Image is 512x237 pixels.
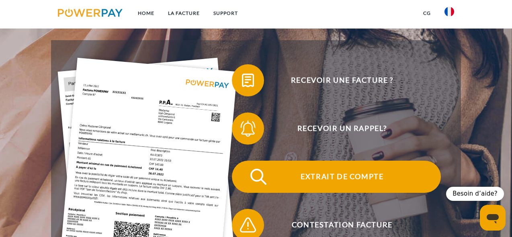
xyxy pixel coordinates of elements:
button: Extrait de compte [232,161,441,193]
a: Home [131,6,161,20]
img: qb_warning.svg [238,215,258,235]
img: qb_bell.svg [238,118,258,139]
iframe: Bouton de lancement de la fenêtre de messagerie, conversation en cours [480,205,506,231]
span: Recevoir un rappel? [244,112,440,145]
span: Extrait de compte [244,161,440,193]
div: Besoin d’aide? [446,187,504,201]
img: fr [444,7,454,16]
a: LA FACTURE [161,6,207,20]
button: Recevoir une facture ? [232,64,441,96]
a: Support [207,6,245,20]
img: logo-powerpay.svg [58,9,123,17]
button: Recevoir un rappel? [232,112,441,145]
span: Recevoir une facture ? [244,64,440,96]
a: CG [416,6,438,20]
img: qb_bill.svg [238,70,258,90]
img: qb_search.svg [248,167,268,187]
